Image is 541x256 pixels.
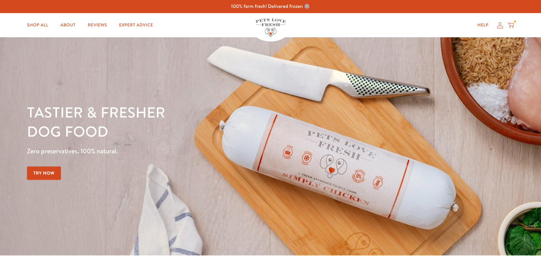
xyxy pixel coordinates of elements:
a: Help [473,19,493,31]
a: About [55,19,80,31]
img: Pets Love Fresh [255,18,286,37]
a: Reviews [83,19,112,31]
p: Zero preservatives. 100% natural. [27,146,352,157]
a: Shop All [22,19,53,31]
a: Try Now [27,166,61,180]
a: Expert Advice [114,19,158,31]
h1: Tastier & fresher dog food [27,103,352,141]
